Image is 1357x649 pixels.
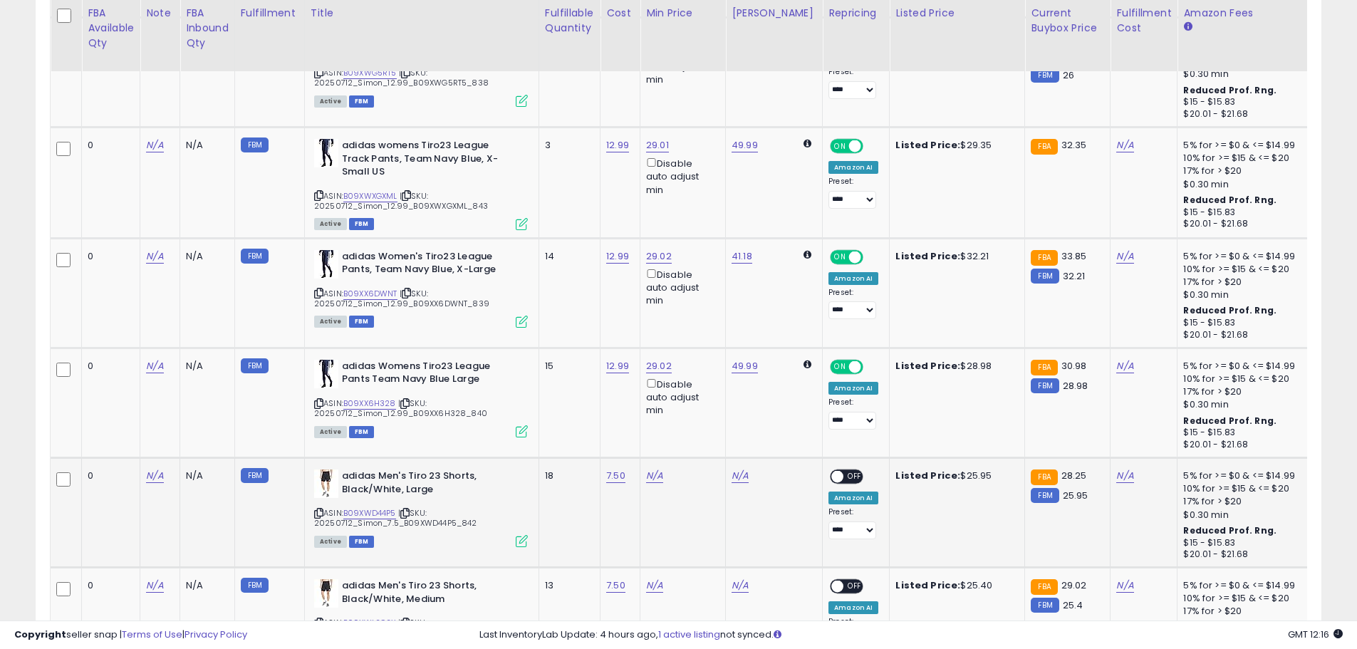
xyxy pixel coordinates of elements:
div: $28.98 [895,360,1014,373]
small: FBA [1031,469,1057,485]
div: ASIN: [314,29,528,105]
a: 12.99 [606,359,629,373]
div: $32.21 [895,250,1014,263]
img: 31uukpB5WiL._SL40_.jpg [314,139,338,167]
span: FBM [349,95,375,108]
div: 17% for > $20 [1183,165,1301,177]
div: ASIN: [314,469,528,546]
div: 10% for >= $15 & <= $20 [1183,592,1301,605]
span: OFF [861,140,884,152]
b: adidas Men's Tiro 23 Shorts, Black/White, Medium [342,579,515,609]
small: FBM [1031,598,1059,613]
div: Preset: [828,398,878,430]
div: Disable auto adjust min [646,155,714,197]
div: 15 [545,360,589,373]
a: 29.02 [646,359,672,373]
div: Title [311,6,533,21]
b: Listed Price: [895,359,960,373]
div: Min Price [646,6,719,21]
span: 33.85 [1061,249,1087,263]
div: 5% for >= $0 & <= $14.99 [1183,139,1301,152]
span: 30.98 [1061,359,1087,373]
img: 31uukpB5WiL._SL40_.jpg [314,360,338,388]
a: 29.02 [646,249,672,264]
div: Amazon AI [828,492,878,504]
div: [PERSON_NAME] [732,6,816,21]
b: Reduced Prof. Rng. [1183,304,1277,316]
span: | SKU: 20250712_Simon_12.99_B09XX6H328_840 [314,398,487,419]
a: 49.99 [732,138,758,152]
img: 31R3SGC4KoL._SL40_.jpg [314,469,338,498]
span: | SKU: 20250712_Simon_12.99_B09XX6DWNT_839 [314,288,489,309]
div: N/A [186,579,224,592]
div: $20.01 - $21.68 [1183,329,1301,341]
div: Disable auto adjust min [646,266,714,308]
a: 29.01 [646,138,669,152]
span: OFF [843,471,866,483]
div: $0.30 min [1183,289,1301,301]
div: Preset: [828,67,878,99]
div: Disable auto adjust min [646,376,714,417]
div: ASIN: [314,139,528,229]
span: ON [831,140,849,152]
span: 28.25 [1061,469,1087,482]
div: 10% for >= $15 & <= $20 [1183,373,1301,385]
div: Amazon AI [828,601,878,614]
div: $25.40 [895,579,1014,592]
div: 3 [545,139,589,152]
div: 5% for >= $0 & <= $14.99 [1183,469,1301,482]
span: 32.21 [1063,269,1086,283]
img: 31R3SGC4KoL._SL40_.jpg [314,579,338,608]
a: N/A [146,138,163,152]
a: Terms of Use [122,628,182,641]
b: Listed Price: [895,138,960,152]
small: FBM [1031,269,1059,284]
div: 5% for >= $0 & <= $14.99 [1183,250,1301,263]
b: Listed Price: [895,469,960,482]
div: Fulfillment [241,6,298,21]
div: 17% for > $20 [1183,385,1301,398]
div: Cost [606,6,634,21]
span: ON [831,360,849,373]
small: FBA [1031,139,1057,155]
div: Listed Price [895,6,1019,21]
div: Amazon AI [828,272,878,285]
a: 7.50 [606,469,625,483]
a: 49.99 [732,359,758,373]
a: N/A [1116,469,1133,483]
div: $15 - $15.83 [1183,96,1301,108]
span: All listings currently available for purchase on Amazon [314,536,347,548]
div: Last InventoryLab Update: 4 hours ago, not synced. [479,628,1343,642]
b: adidas Womens Tiro23 League Pants Team Navy Blue Large [342,360,515,390]
div: 17% for > $20 [1183,276,1301,289]
div: $15 - $15.83 [1183,537,1301,549]
a: N/A [646,469,663,483]
div: N/A [186,469,224,482]
div: 5% for >= $0 & <= $14.99 [1183,360,1301,373]
div: 10% for >= $15 & <= $20 [1183,152,1301,165]
a: N/A [732,469,749,483]
a: B09XX6DWNT [343,288,397,300]
b: adidas womens Tiro23 League Track Pants, Team Navy Blue, X-Small US [342,139,515,182]
strong: Copyright [14,628,66,641]
span: OFF [861,251,884,263]
span: 28.98 [1063,379,1088,393]
div: Preset: [828,177,878,209]
div: $20.01 - $21.68 [1183,108,1301,120]
span: 2025-09-16 12:16 GMT [1288,628,1343,641]
i: Calculated using Dynamic Max Price. [804,360,811,369]
a: N/A [146,249,163,264]
span: All listings currently available for purchase on Amazon [314,426,347,438]
div: N/A [186,139,224,152]
a: N/A [732,578,749,593]
div: 13 [545,579,589,592]
small: FBA [1031,360,1057,375]
span: OFF [843,581,866,593]
span: 29.02 [1061,578,1087,592]
span: | SKU: 20250712_Simon_12.99_B09XWG5RT5_838 [314,67,489,88]
div: FBA inbound Qty [186,6,229,51]
b: Listed Price: [895,249,960,263]
div: 17% for > $20 [1183,495,1301,508]
a: N/A [146,578,163,593]
div: $20.01 - $21.68 [1183,218,1301,230]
